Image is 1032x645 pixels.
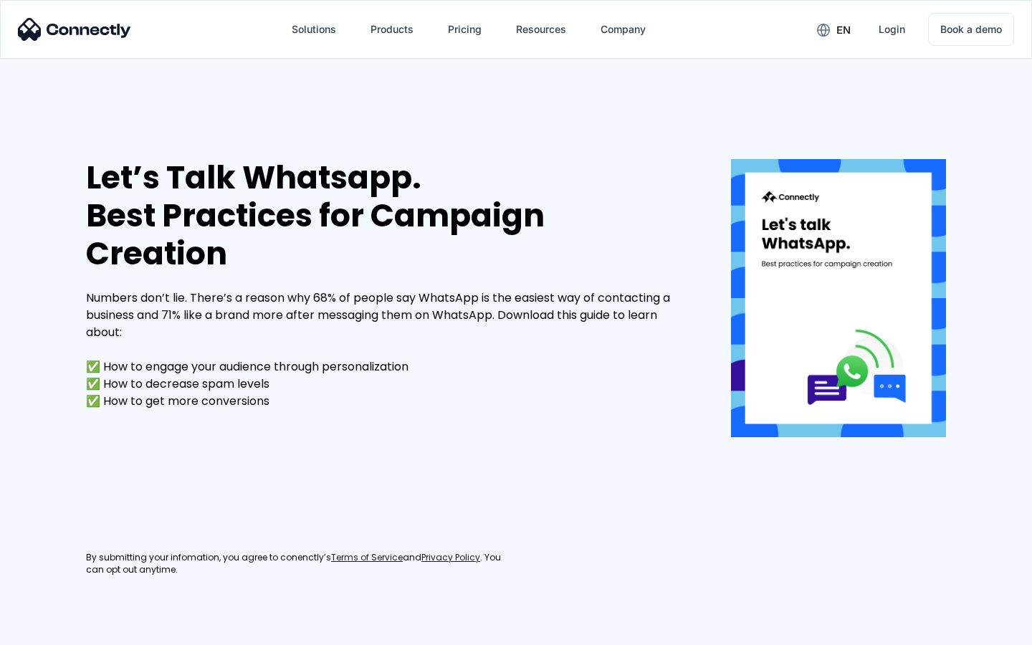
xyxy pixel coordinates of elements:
[806,19,861,40] div: en
[29,620,86,640] ul: Language list
[589,12,657,47] div: Company
[86,427,444,535] iframe: Form 0
[86,159,688,272] div: Let’s Talk Whatsapp. Best Practices for Campaign Creation
[371,19,414,39] div: Products
[448,19,482,39] div: Pricing
[601,19,646,39] div: Company
[86,290,688,410] div: Numbers don’t lie. There’s a reason why 68% of people say WhatsApp is the easiest way of contacti...
[516,19,566,39] div: Resources
[14,620,86,640] aside: Language selected: English
[436,12,493,47] a: Pricing
[280,12,348,47] div: Solutions
[86,552,516,576] div: By submitting your infomation, you agree to conenctly’s and . You can opt out anytime.
[359,12,425,47] div: Products
[879,19,905,39] div: Login
[505,12,578,47] div: Resources
[867,12,917,47] a: Login
[836,20,851,40] div: en
[421,552,480,564] a: Privacy Policy
[18,18,131,41] img: Connectly Logo
[292,19,336,39] div: Solutions
[928,13,1014,46] a: Book a demo
[331,552,403,564] a: Terms of Service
